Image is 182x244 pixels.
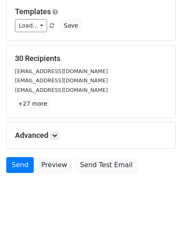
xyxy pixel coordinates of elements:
h5: Advanced [15,131,167,140]
small: [EMAIL_ADDRESS][DOMAIN_NAME] [15,87,108,93]
a: Send Test Email [75,157,138,173]
button: Save [60,19,82,32]
iframe: Chat Widget [140,204,182,244]
small: [EMAIL_ADDRESS][DOMAIN_NAME] [15,68,108,74]
a: +27 more [15,99,50,109]
a: Preview [36,157,72,173]
small: [EMAIL_ADDRESS][DOMAIN_NAME] [15,77,108,84]
a: Send [6,157,34,173]
a: Templates [15,7,51,16]
h5: 30 Recipients [15,54,167,63]
a: Load... [15,19,47,32]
